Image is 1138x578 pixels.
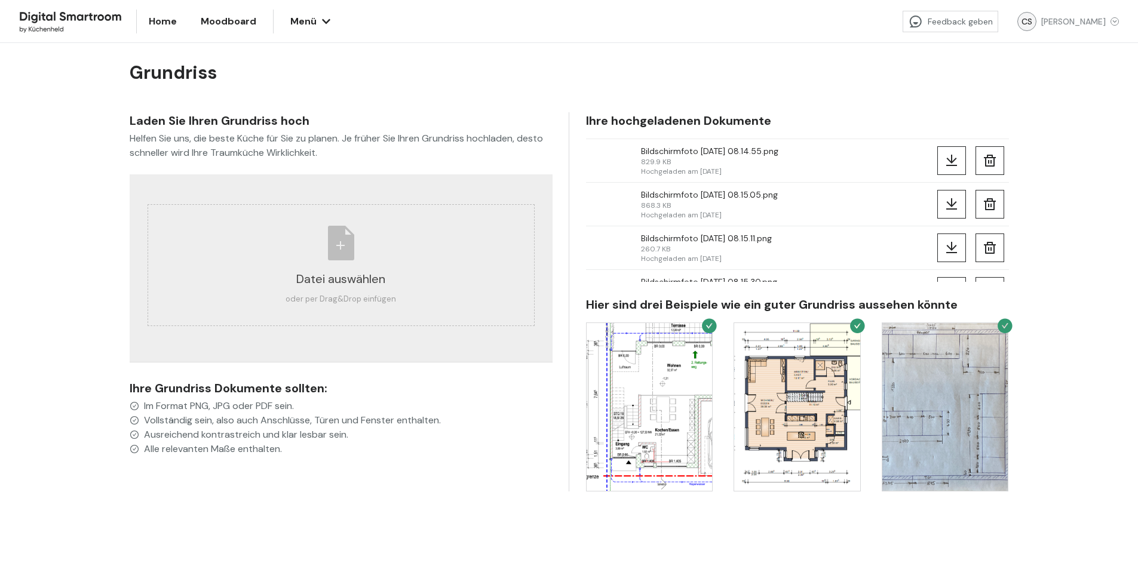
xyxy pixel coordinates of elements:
[641,210,933,220] div: Hochgeladen am [DATE]
[201,14,256,29] span: Moodboard
[928,16,993,27] span: Feedback geben
[286,293,396,305] div: oder per Drag&Drop einfügen
[641,189,933,201] div: Bildschirmfoto [DATE] 08.15.05.png
[641,244,933,254] div: 260.7 KB
[130,62,224,84] h2: Grundriss
[641,201,933,210] div: 868.3 KB
[1017,12,1036,31] div: CS
[586,296,1009,313] div: Hier sind drei Beispiele wie ein guter Grundriss aussehen könnte
[591,275,624,308] img: Bildschirmfoto 2025-08-14 um 08.15.30.png
[130,131,553,160] div: Helfen Sie uns, die beste Küche für Sie zu planen. Je früher Sie Ihren Grundriss hochladen, desto...
[587,323,712,491] img: floorplan-sample-2
[144,428,553,442] span: Ausreichend kontrastreich und klar lesbar sein.
[641,232,933,244] div: Bildschirmfoto [DATE] 08.15.11.png
[641,276,933,288] div: Bildschirmfoto [DATE] 08.15.30.png
[19,8,122,35] img: Kuechenheld logo
[882,323,1008,491] img: floorplan-sample-2
[130,112,553,129] div: Laden Sie Ihren Grundriss hoch
[286,270,396,287] div: Datei auswählen
[283,10,336,33] button: Menü
[641,157,933,167] div: 829.9 KB
[591,231,624,265] img: Bildschirmfoto 2025-08-14 um 08.15.11.png
[586,112,771,129] div: Ihre hochgeladenen Dokumente
[144,413,553,428] span: Vollständig sein, also auch Anschlüsse, Türen und Fenster enthalten.
[734,323,860,491] img: floorplan-sample-2
[149,14,177,29] span: Home
[591,144,624,177] img: Bildschirmfoto 2025-08-14 um 08.14.55.png
[144,442,553,456] span: Alle relevanten Maße enthalten.
[194,10,263,33] a: Moodboard
[130,380,553,396] div: Ihre Grundriss Dokumente sollten:
[144,399,553,413] span: Im Format PNG, JPG oder PDF sein.
[641,254,933,263] div: Hochgeladen am [DATE]
[1008,10,1128,33] button: CS[PERSON_NAME]
[1041,16,1119,27] div: [PERSON_NAME]
[641,145,933,157] div: Bildschirmfoto [DATE] 08.14.55.png
[142,10,184,33] a: Home
[591,187,624,221] img: Bildschirmfoto 2025-08-14 um 08.15.05.png
[641,167,933,176] div: Hochgeladen am [DATE]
